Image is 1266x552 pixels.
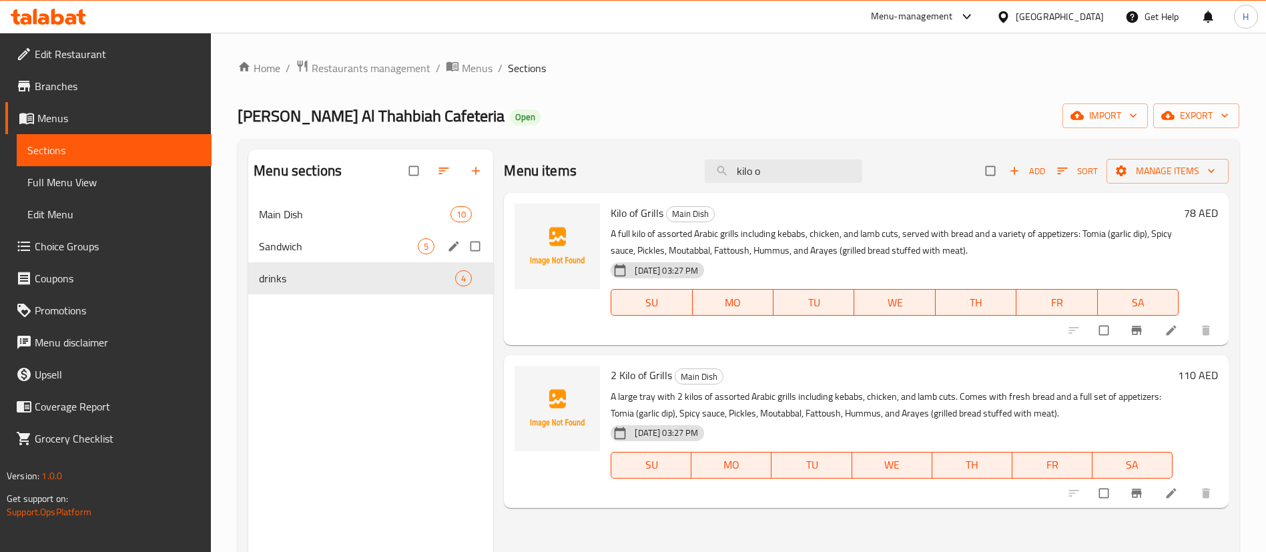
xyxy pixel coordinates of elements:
span: Menus [37,110,201,126]
button: MO [693,289,773,316]
button: TH [932,452,1012,479]
a: Branches [5,70,212,102]
span: Upsell [35,366,201,382]
button: FR [1016,289,1097,316]
span: Open [510,111,541,123]
button: Add [1006,161,1048,182]
span: SU [617,455,686,475]
p: A large tray with 2 kilos of assorted Arabic grills including kebabs, chicken, and lamb cuts. Com... [611,388,1173,422]
img: Kilo of Grills [515,204,600,289]
span: Get support on: [7,490,68,507]
h2: Menu items [504,161,577,181]
button: TU [771,452,852,479]
button: MO [691,452,771,479]
span: Select to update [1091,481,1119,506]
span: Sections [508,60,546,76]
a: Edit Menu [17,198,212,230]
span: import [1073,107,1137,124]
button: Branch-specific-item [1122,316,1154,345]
div: Sandwich5edit [248,230,493,262]
span: H [1243,9,1249,24]
button: SA [1092,452,1173,479]
span: Edit Menu [27,206,201,222]
button: edit [445,238,465,255]
span: WE [858,455,927,475]
span: export [1164,107,1229,124]
span: Coverage Report [35,398,201,415]
span: 5 [418,240,434,253]
a: Home [238,60,280,76]
span: 2 Kilo of Grills [611,365,672,385]
span: [PERSON_NAME] Al Thahbiah Cafeteria [238,101,505,131]
span: FR [1022,293,1092,312]
span: SA [1098,455,1167,475]
button: SU [611,452,691,479]
span: Menu disclaimer [35,334,201,350]
a: Promotions [5,294,212,326]
span: Coupons [35,270,201,286]
a: Edit menu item [1165,487,1181,500]
a: Full Menu View [17,166,212,198]
span: Select to update [1091,318,1119,343]
span: 10 [451,208,471,221]
p: A full kilo of assorted Arabic grills including kebabs, chicken, and lamb cuts, served with bread... [611,226,1179,259]
button: delete [1191,316,1223,345]
div: drinks4 [248,262,493,294]
h6: 78 AED [1184,204,1218,222]
a: Restaurants management [296,59,430,77]
span: Full Menu View [27,174,201,190]
span: Add [1009,164,1045,179]
span: Choice Groups [35,238,201,254]
span: TH [941,293,1011,312]
a: Upsell [5,358,212,390]
a: Grocery Checklist [5,423,212,455]
div: items [455,270,472,286]
a: Edit Restaurant [5,38,212,70]
button: WE [852,452,932,479]
button: FR [1012,452,1092,479]
div: Main Dish [675,368,723,384]
span: [DATE] 03:27 PM [629,427,703,439]
span: Sort sections [429,156,461,186]
h2: Menu sections [254,161,342,181]
button: TU [773,289,854,316]
span: TH [938,455,1007,475]
a: Edit menu item [1165,324,1181,337]
a: Coupons [5,262,212,294]
span: [DATE] 03:27 PM [629,264,703,277]
li: / [436,60,440,76]
span: Select all sections [401,158,429,184]
span: Manage items [1117,163,1218,180]
span: SU [617,293,687,312]
span: SA [1103,293,1173,312]
a: Support.OpsPlatform [7,503,91,521]
button: TH [936,289,1016,316]
input: search [705,160,862,183]
a: Menus [5,102,212,134]
a: Menus [446,59,493,77]
div: [GEOGRAPHIC_DATA] [1016,9,1104,24]
div: Open [510,109,541,125]
a: Sections [17,134,212,166]
span: Sandwich [259,238,418,254]
span: WE [860,293,930,312]
span: Main Dish [259,206,450,222]
span: Main Dish [675,369,723,384]
li: / [286,60,290,76]
div: Main Dish10 [248,198,493,230]
span: 1.0.0 [41,467,62,485]
button: Manage items [1106,159,1229,184]
div: drinks [259,270,455,286]
li: / [498,60,503,76]
span: 4 [456,272,471,285]
nav: Menu sections [248,193,493,300]
span: TU [777,455,846,475]
span: FR [1018,455,1087,475]
span: Restaurants management [312,60,430,76]
button: delete [1191,479,1223,508]
h6: 110 AED [1178,366,1218,384]
span: Edit Restaurant [35,46,201,62]
span: Branches [35,78,201,94]
button: Sort [1054,161,1101,182]
span: MO [698,293,768,312]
